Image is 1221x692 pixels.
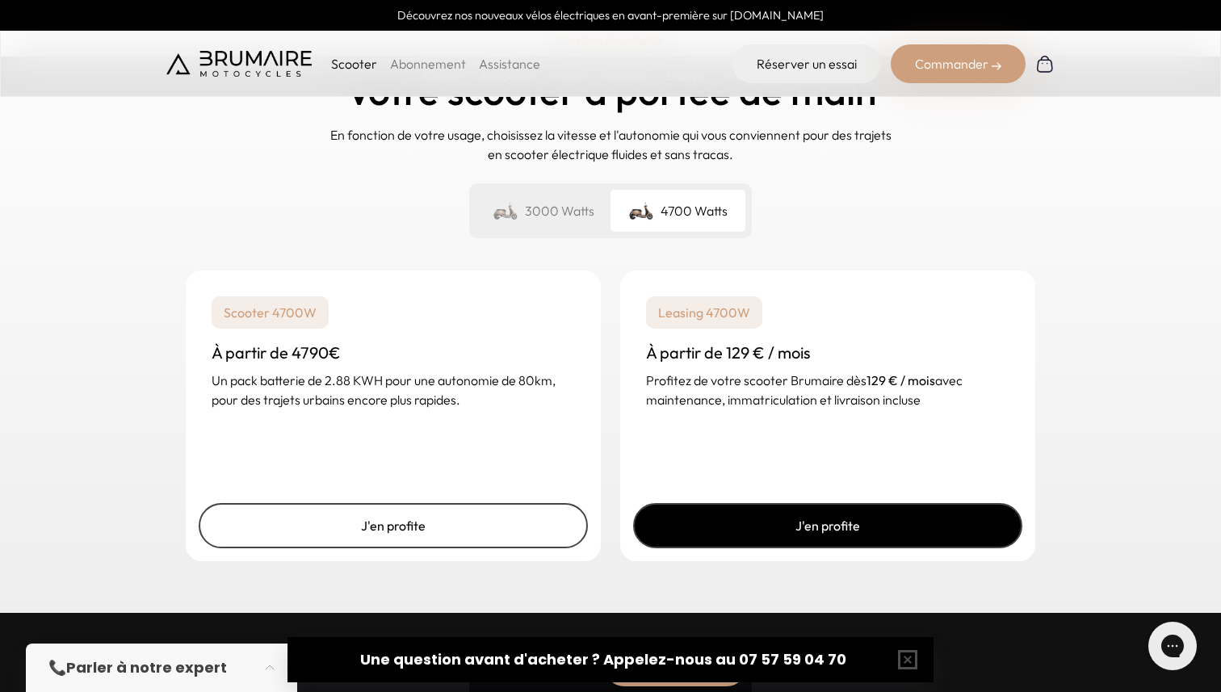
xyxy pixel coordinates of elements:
[212,371,575,409] p: Un pack batterie de 2.88 KWH pour une autonomie de 80km, pour des trajets urbains encore plus rap...
[633,503,1022,548] a: J'en profite
[212,342,575,364] h3: À partir de 4790€
[346,69,876,112] h2: Votre scooter à portée de main
[610,190,745,232] div: 4700 Watts
[476,190,610,232] div: 3000 Watts
[479,56,540,72] a: Assistance
[732,44,881,83] a: Réserver un essai
[331,54,377,73] p: Scooter
[1140,616,1205,676] iframe: Gorgias live chat messenger
[328,125,893,164] p: En fonction de votre usage, choisissez la vitesse et l'autonomie qui vous conviennent pour des tr...
[866,372,935,388] strong: 129 € / mois
[166,51,312,77] img: Brumaire Motocycles
[390,56,466,72] a: Abonnement
[1035,54,1055,73] img: Panier
[891,44,1026,83] div: Commander
[212,296,329,329] p: Scooter 4700W
[646,371,1009,409] p: Profitez de votre scooter Brumaire dès avec maintenance, immatriculation et livraison incluse
[646,296,762,329] p: Leasing 4700W
[646,342,1009,364] h3: À partir de 129 € / mois
[992,61,1001,71] img: right-arrow-2.png
[199,503,588,548] a: J'en profite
